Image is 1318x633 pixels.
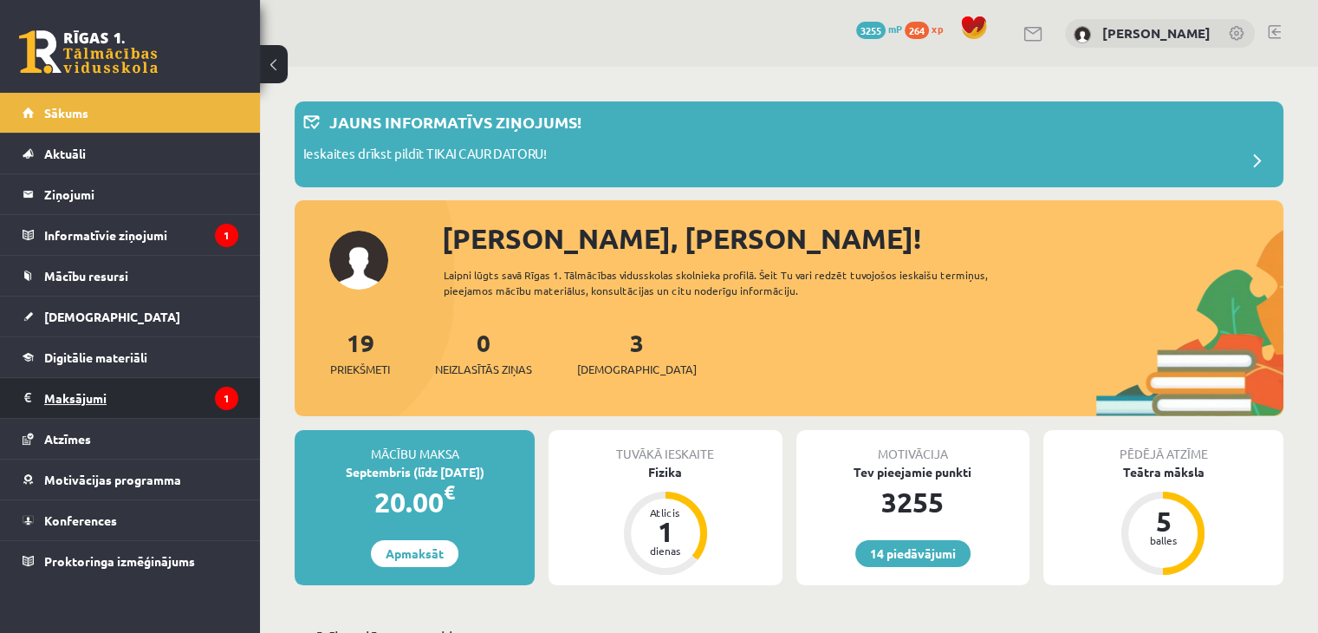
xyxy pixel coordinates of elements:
[549,463,782,578] a: Fizika Atlicis 1 dienas
[23,500,238,540] a: Konferences
[640,518,691,545] div: 1
[1043,430,1283,463] div: Pēdējā atzīme
[44,512,117,528] span: Konferences
[303,144,547,168] p: Ieskaites drīkst pildīt TIKAI CAUR DATORU!
[295,481,535,523] div: 20.00
[1074,26,1091,43] img: Aleksandrs Antoņenko
[640,545,691,556] div: dienas
[44,472,181,487] span: Motivācijas programma
[371,540,458,567] a: Apmaksāt
[44,378,238,418] legend: Maksājumi
[1137,507,1189,535] div: 5
[23,174,238,214] a: Ziņojumi
[44,431,91,447] span: Atzīmes
[932,22,943,36] span: xp
[215,387,238,410] i: 1
[23,256,238,296] a: Mācību resursi
[905,22,929,39] span: 264
[577,327,697,378] a: 3[DEMOGRAPHIC_DATA]
[330,361,390,378] span: Priekšmeti
[1137,535,1189,545] div: balles
[23,93,238,133] a: Sākums
[330,327,390,378] a: 19Priekšmeti
[44,146,86,161] span: Aktuāli
[856,22,902,36] a: 3255 mP
[329,110,581,134] p: Jauns informatīvs ziņojums!
[44,174,238,214] legend: Ziņojumi
[855,540,971,567] a: 14 piedāvājumi
[905,22,951,36] a: 264 xp
[23,134,238,173] a: Aktuāli
[444,267,1037,298] div: Laipni lūgts savā Rīgas 1. Tālmācības vidusskolas skolnieka profilā. Šeit Tu vari redzēt tuvojošo...
[796,481,1029,523] div: 3255
[23,460,238,499] a: Motivācijas programma
[435,327,532,378] a: 0Neizlasītās ziņas
[856,22,886,39] span: 3255
[295,463,535,481] div: Septembris (līdz [DATE])
[23,541,238,581] a: Proktoringa izmēģinājums
[23,215,238,255] a: Informatīvie ziņojumi1
[549,430,782,463] div: Tuvākā ieskaite
[295,430,535,463] div: Mācību maksa
[444,480,455,505] span: €
[23,419,238,459] a: Atzīmes
[435,361,532,378] span: Neizlasītās ziņas
[577,361,697,378] span: [DEMOGRAPHIC_DATA]
[549,463,782,481] div: Fizika
[796,430,1029,463] div: Motivācija
[23,337,238,377] a: Digitālie materiāli
[44,268,128,284] span: Mācību resursi
[44,349,147,365] span: Digitālie materiāli
[1043,463,1283,481] div: Teātra māksla
[796,463,1029,481] div: Tev pieejamie punkti
[44,105,88,121] span: Sākums
[44,309,180,324] span: [DEMOGRAPHIC_DATA]
[442,218,1283,259] div: [PERSON_NAME], [PERSON_NAME]!
[19,30,158,74] a: Rīgas 1. Tālmācības vidusskola
[888,22,902,36] span: mP
[1043,463,1283,578] a: Teātra māksla 5 balles
[44,553,195,569] span: Proktoringa izmēģinājums
[23,378,238,418] a: Maksājumi1
[215,224,238,247] i: 1
[23,297,238,336] a: [DEMOGRAPHIC_DATA]
[303,110,1275,179] a: Jauns informatīvs ziņojums! Ieskaites drīkst pildīt TIKAI CAUR DATORU!
[44,215,238,255] legend: Informatīvie ziņojumi
[640,507,691,518] div: Atlicis
[1102,24,1211,42] a: [PERSON_NAME]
